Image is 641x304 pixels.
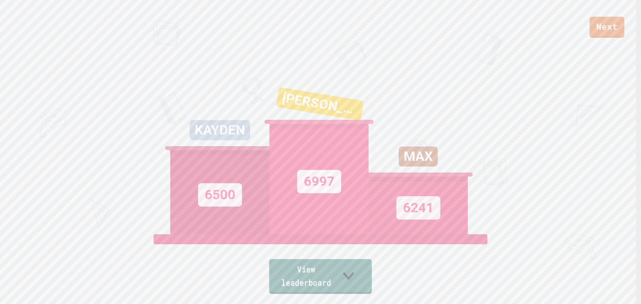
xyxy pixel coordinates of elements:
[297,170,341,193] div: 6997
[399,146,438,167] div: MAX
[269,259,372,294] a: View leaderboard
[190,120,250,140] div: KAYDEN
[396,196,440,220] div: 6241
[590,17,624,38] a: Next
[198,183,242,207] div: 6500
[276,87,364,121] div: [PERSON_NAME]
